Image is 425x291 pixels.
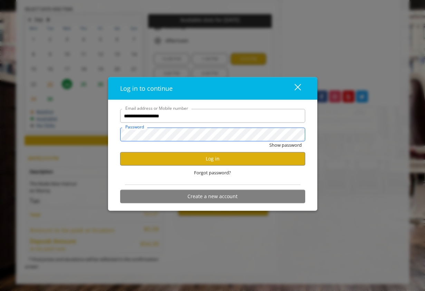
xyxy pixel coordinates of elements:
[282,81,305,95] button: close dialog
[122,105,192,111] label: Email address or Mobile number
[287,83,300,94] div: close dialog
[194,169,231,176] span: Forgot password?
[269,142,302,149] button: Show password
[120,190,305,203] button: Create a new account
[120,152,305,165] button: Log in
[122,124,147,130] label: Password
[120,84,173,93] span: Log in to continue
[120,109,305,123] input: Email address or Mobile number
[120,128,305,142] input: Password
